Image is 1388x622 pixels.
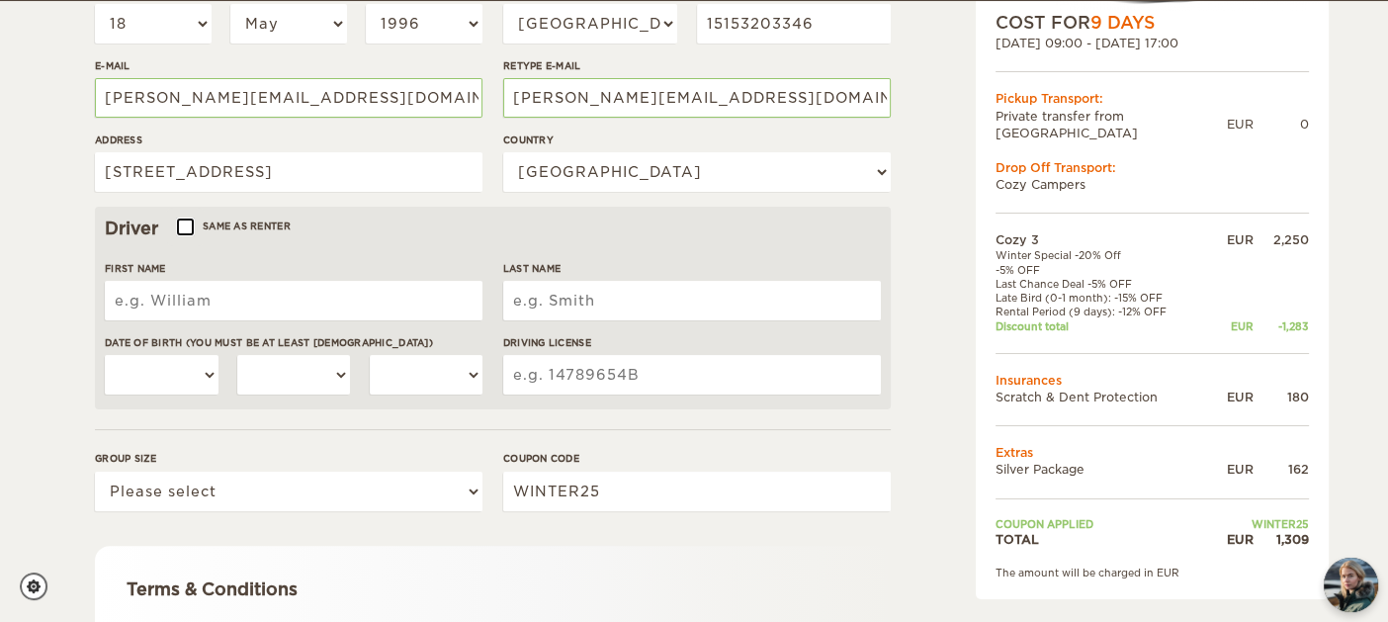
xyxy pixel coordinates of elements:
td: Rental Period (9 days): -12% OFF [996,305,1207,318]
button: chat-button [1324,558,1378,612]
div: 180 [1254,389,1309,405]
div: 0 [1254,116,1309,133]
td: Silver Package [996,461,1207,478]
div: EUR [1207,389,1254,405]
label: Country [503,133,891,147]
label: Coupon code [503,451,891,466]
input: e.g. example@example.com [95,78,482,118]
input: Same as renter [178,222,191,235]
div: 1,309 [1254,531,1309,548]
div: EUR [1207,231,1254,248]
td: TOTAL [996,531,1207,548]
img: Freyja at Cozy Campers [1324,558,1378,612]
td: Cozy Campers [996,176,1309,193]
label: Retype E-mail [503,58,891,73]
td: Winter Special -20% Off [996,248,1207,262]
div: 2,250 [1254,231,1309,248]
td: Scratch & Dent Protection [996,389,1207,405]
div: Pickup Transport: [996,90,1309,107]
div: EUR [1227,116,1254,133]
div: COST FOR [996,11,1309,35]
td: Discount total [996,319,1207,333]
td: Late Bird (0-1 month): -15% OFF [996,291,1207,305]
div: EUR [1207,461,1254,478]
a: Cookie settings [20,573,60,600]
div: EUR [1207,531,1254,548]
label: Address [95,133,482,147]
td: Last Chance Deal -5% OFF [996,277,1207,291]
label: E-mail [95,58,482,73]
input: e.g. William [105,281,482,320]
span: 9 Days [1090,13,1155,33]
td: Coupon applied [996,516,1207,530]
div: -1,283 [1254,319,1309,333]
input: e.g. Smith [503,281,881,320]
div: EUR [1207,319,1254,333]
label: Group size [95,451,482,466]
td: Insurances [996,372,1309,389]
td: -5% OFF [996,263,1207,277]
td: Cozy 3 [996,231,1207,248]
label: Same as renter [178,217,291,235]
td: Extras [996,444,1309,461]
label: Date of birth (You must be at least [DEMOGRAPHIC_DATA]) [105,335,482,350]
label: Last Name [503,261,881,276]
div: Driver [105,217,881,240]
div: 162 [1254,461,1309,478]
td: Private transfer from [GEOGRAPHIC_DATA] [996,108,1227,141]
input: e.g. Street, City, Zip Code [95,152,482,192]
label: First Name [105,261,482,276]
input: e.g. 14789654B [503,355,881,395]
input: e.g. 1 234 567 890 [697,4,891,44]
input: e.g. example@example.com [503,78,891,118]
td: WINTER25 [1207,516,1309,530]
div: Terms & Conditions [127,578,859,601]
div: [DATE] 09:00 - [DATE] 17:00 [996,35,1309,51]
div: The amount will be charged in EUR [996,566,1309,579]
div: Drop Off Transport: [996,159,1309,176]
label: Driving License [503,335,881,350]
